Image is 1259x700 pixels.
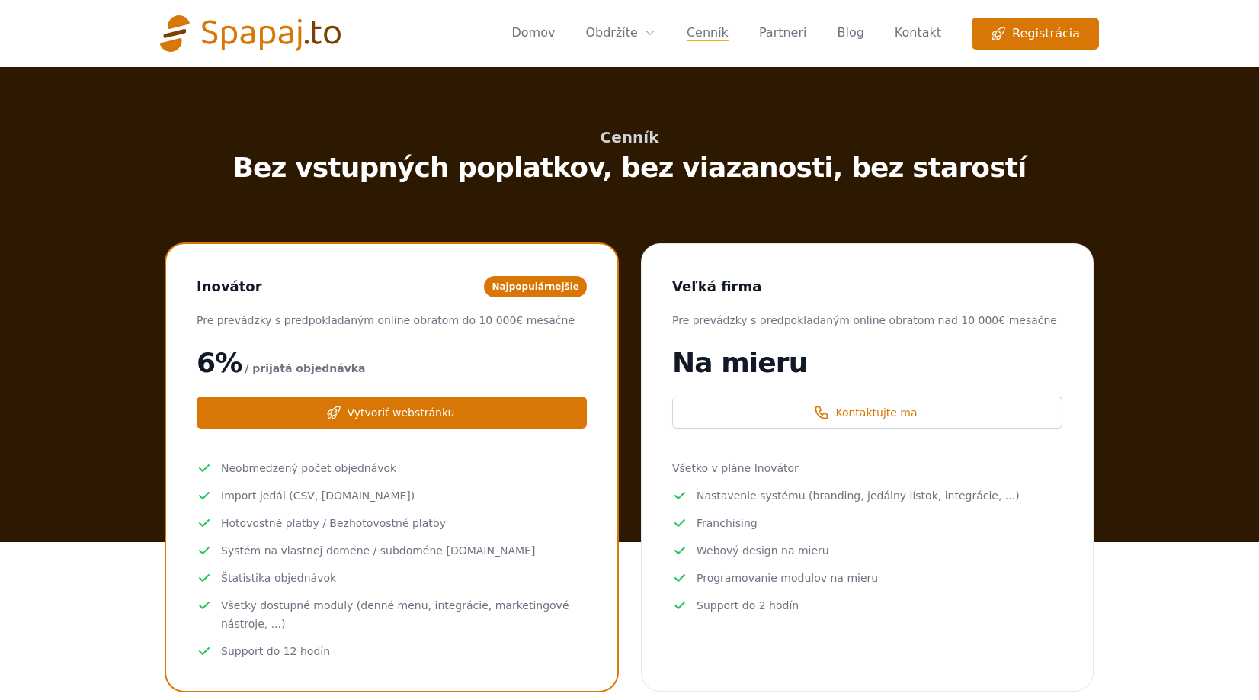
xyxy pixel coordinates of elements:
h3: Veľká firma [672,275,761,299]
span: / prijatá objednávka [245,359,365,377]
li: Webový design na mieru [672,541,1062,560]
h3: Inovátor [197,275,262,299]
a: Cenník [687,18,729,50]
li: Štatistika objednávok [197,569,587,587]
a: Registrácia [972,18,1099,50]
li: Všetko v pláne Inovátor [672,459,1062,477]
a: Partneri [759,18,807,50]
a: Blog [837,18,863,50]
p: Bez vstupných poplatkov, bez viazanosti, bez starostí [24,153,1235,183]
a: Vytvoriť webstránku [197,397,587,429]
a: Kontakt [895,18,941,50]
span: Na mieru [672,348,807,378]
p: Pre prevádzky s predpokladaným online obratom do 10 000€ mesačne [197,311,587,329]
p: Najpopulárnejšie [484,276,587,297]
li: Hotovostné platby / Bezhotovostné platby [197,514,587,532]
nav: Global [160,18,1099,49]
li: Neobmedzený počet objednávok [197,459,587,477]
h1: Cenník [24,128,1235,146]
li: Nastavenie systému (branding, jedálny lístok, integrácie, ...) [672,486,1062,505]
span: 6% [197,348,242,378]
a: Obdržíte [585,24,655,42]
li: Import jedál (CSV, [DOMAIN_NAME]) [197,486,587,505]
li: Support do 12 hodín [197,642,587,660]
a: Domov [511,18,555,50]
li: Systém na vlastnej doméne / subdoméne [DOMAIN_NAME] [197,541,587,560]
p: Pre prevádzky s predpokladaným online obratom nad 10 000€ mesačne [672,311,1062,329]
li: Všetky dostupné moduly (denné menu, integrácie, marketingové nástroje, ...) [197,596,587,633]
li: Programovanie modulov na mieru [672,569,1062,587]
button: Kontaktujte ma [672,397,1062,429]
li: Support do 2 hodín [672,596,1062,615]
span: Registrácia [991,24,1080,43]
li: Franchising [672,514,1062,532]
